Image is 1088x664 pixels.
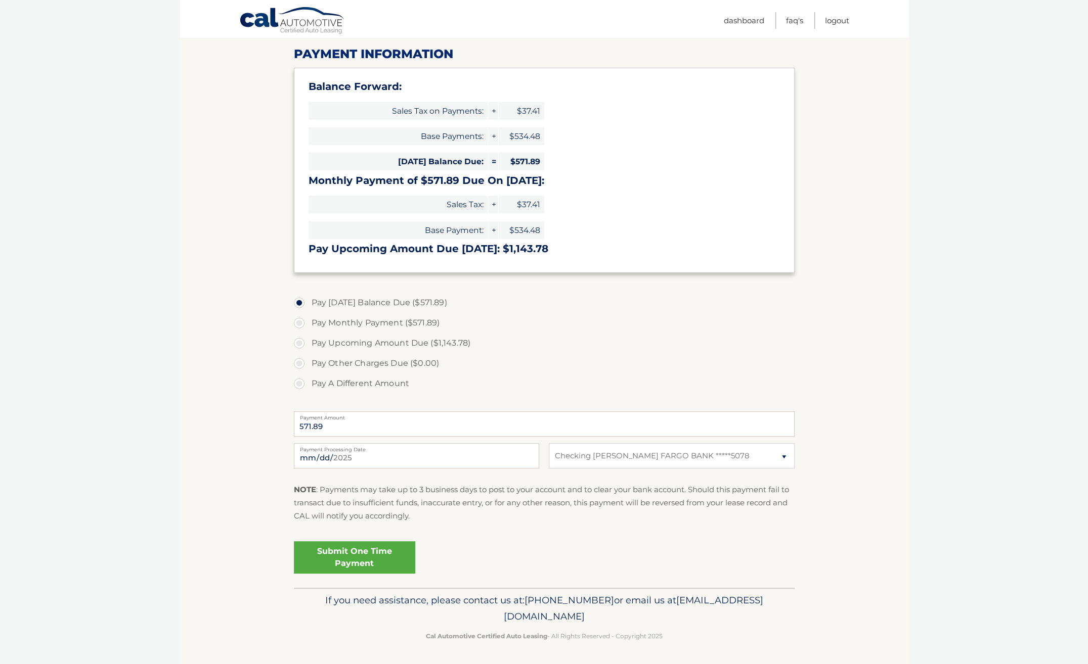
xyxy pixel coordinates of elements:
[309,153,488,170] span: [DATE] Balance Due:
[294,373,795,394] label: Pay A Different Amount
[488,127,498,145] span: +
[499,127,544,145] span: $534.48
[294,313,795,333] label: Pay Monthly Payment ($571.89)
[525,594,614,606] span: [PHONE_NUMBER]
[309,221,488,239] span: Base Payment:
[499,153,544,170] span: $571.89
[300,592,788,625] p: If you need assistance, please contact us at: or email us at
[499,196,544,213] span: $37.41
[294,485,316,494] strong: NOTE
[294,483,795,523] p: : Payments may take up to 3 business days to post to your account and to clear your bank account....
[488,102,498,120] span: +
[294,411,795,437] input: Payment Amount
[825,12,849,29] a: Logout
[309,80,780,93] h3: Balance Forward:
[294,411,795,419] label: Payment Amount
[426,632,547,640] strong: Cal Automotive Certified Auto Leasing
[309,127,488,145] span: Base Payments:
[294,46,795,62] h2: Payment Information
[239,7,345,36] a: Cal Automotive
[294,353,795,373] label: Pay Other Charges Due ($0.00)
[294,541,415,574] a: Submit One Time Payment
[300,631,788,641] p: - All Rights Reserved - Copyright 2025
[294,443,539,468] input: Payment Date
[504,594,763,622] span: [EMAIL_ADDRESS][DOMAIN_NAME]
[294,443,539,451] label: Payment Processing Date
[488,196,498,213] span: +
[309,196,488,213] span: Sales Tax:
[499,102,544,120] span: $37.41
[309,102,488,120] span: Sales Tax on Payments:
[309,174,780,187] h3: Monthly Payment of $571.89 Due On [DATE]:
[724,12,764,29] a: Dashboard
[309,243,780,255] h3: Pay Upcoming Amount Due [DATE]: $1,143.78
[294,333,795,353] label: Pay Upcoming Amount Due ($1,143.78)
[488,153,498,170] span: =
[488,221,498,239] span: +
[294,293,795,313] label: Pay [DATE] Balance Due ($571.89)
[499,221,544,239] span: $534.48
[786,12,803,29] a: FAQ's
